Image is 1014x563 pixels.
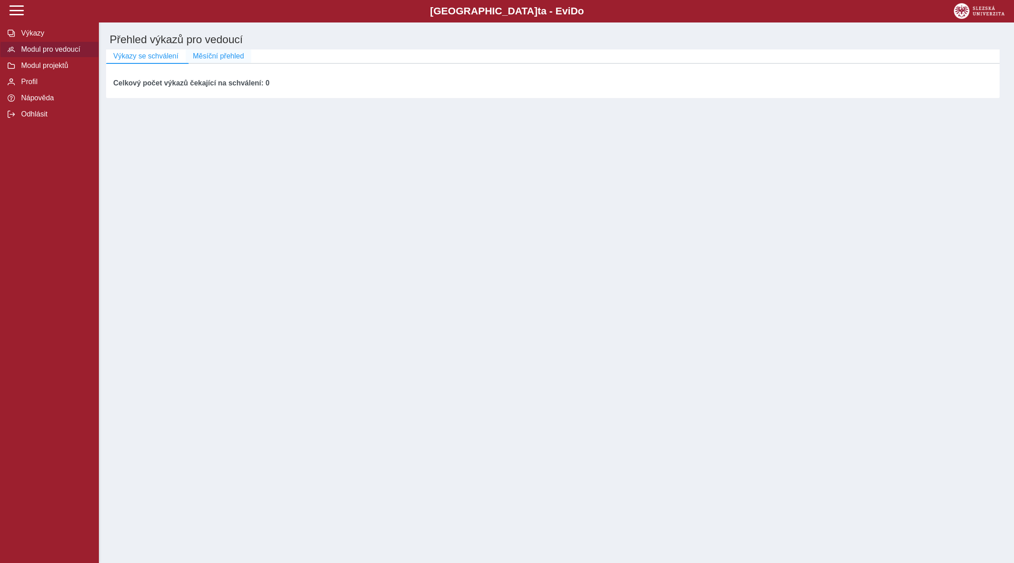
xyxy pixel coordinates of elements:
[538,5,541,17] span: t
[193,52,244,60] span: Měsíční přehled
[18,94,91,102] span: Nápověda
[570,5,578,17] span: D
[18,29,91,37] span: Výkazy
[18,110,91,118] span: Odhlásit
[18,45,91,54] span: Modul pro vedoucí
[113,52,178,60] span: Výkazy se schválení
[18,78,91,86] span: Profil
[106,30,1007,49] h1: Přehled výkazů pro vedoucí
[18,62,91,70] span: Modul projektů
[106,49,186,63] button: Výkazy se schválení
[954,3,1005,19] img: logo_web_su.png
[113,79,270,87] b: Celkový počet výkazů čekající na schválení: 0
[186,49,251,63] button: Měsíční přehled
[27,5,987,17] b: [GEOGRAPHIC_DATA] a - Evi
[578,5,584,17] span: o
